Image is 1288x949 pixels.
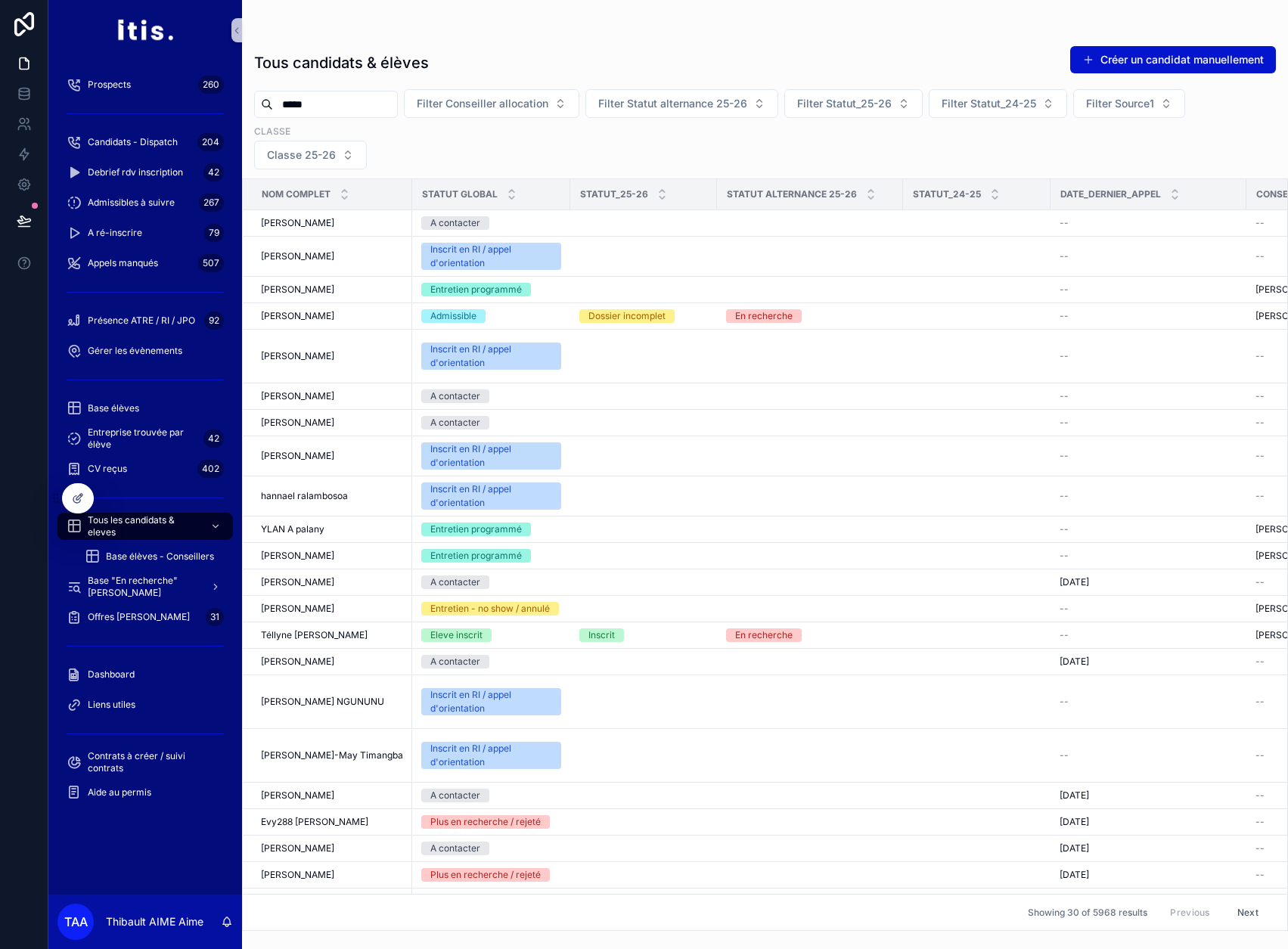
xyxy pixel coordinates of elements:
span: [PERSON_NAME] [261,656,334,668]
span: TAA [64,913,88,931]
span: [DATE] [1060,656,1089,668]
a: [PERSON_NAME] [261,869,403,881]
a: Admissible [421,309,561,323]
a: A contacter [421,789,561,802]
div: 31 [206,608,224,626]
a: -- [1060,250,1237,262]
span: -- [1255,789,1265,802]
button: Select Button [404,89,579,118]
span: Evy288 [PERSON_NAME] [261,816,368,828]
span: [PERSON_NAME] [261,603,334,615]
div: 260 [198,76,224,94]
span: Classe 25-26 [267,147,336,163]
a: Présence ATRE / RI / JPO92 [57,307,233,334]
span: Tous les candidats & eleves [88,514,198,538]
a: [PERSON_NAME] [261,217,403,229]
div: Inscrit [588,628,615,642]
div: A contacter [430,575,480,589]
span: Contrats à créer / suivi contrats [88,750,218,774]
span: Appels manqués [88,257,158,269]
a: -- [1060,450,1237,462]
span: Filter Source1 [1086,96,1154,111]
a: En recherche [726,309,894,323]
div: A contacter [430,416,480,430]
div: A contacter [430,789,480,802]
span: -- [1060,603,1069,615]
a: Entreprise trouvée par élève42 [57,425,233,452]
div: 42 [203,163,224,181]
span: [DATE] [1060,842,1089,854]
span: [PERSON_NAME] [261,842,334,854]
a: Prospects260 [57,71,233,98]
a: Inscrit en RI / appel d'orientation [421,442,561,470]
span: [PERSON_NAME] [261,576,334,588]
span: Candidats - Dispatch [88,136,178,148]
a: hannael ralambosoa [261,490,403,502]
span: [PERSON_NAME] [261,417,334,429]
a: [DATE] [1060,816,1237,828]
a: [DATE] [1060,656,1237,668]
span: -- [1060,749,1069,761]
a: Dossier incomplet [579,309,708,323]
span: -- [1060,417,1069,429]
a: [DATE] [1060,789,1237,802]
a: Aide au permis [57,779,233,806]
a: [PERSON_NAME] [261,390,403,402]
div: A contacter [430,389,480,403]
span: Showing 30 of 5968 results [1028,907,1147,919]
span: Base élèves - Conseillers [106,550,214,563]
a: A contacter [421,575,561,589]
span: -- [1255,217,1265,229]
a: Inscrit [579,628,708,642]
a: [PERSON_NAME] [261,789,403,802]
span: Entreprise trouvée par élève [88,426,197,451]
span: [PERSON_NAME] [261,789,334,802]
a: [DATE] [1060,869,1237,881]
div: A contacter [430,216,480,230]
a: Entretien programmé [421,549,561,563]
span: -- [1255,656,1265,668]
a: -- [1060,523,1237,535]
span: -- [1255,250,1265,262]
div: En recherche [735,628,793,642]
a: [PERSON_NAME] [261,250,403,262]
a: Entretien programmé [421,283,561,296]
a: -- [1060,310,1237,322]
span: [DATE] [1060,869,1089,881]
a: -- [1060,417,1237,429]
div: Plus en recherche / rejeté [430,815,541,829]
span: [PERSON_NAME] [261,869,334,881]
span: Statut global [422,188,498,200]
div: Inscrit en RI / appel d'orientation [430,243,552,270]
button: Select Button [585,89,778,118]
span: Présence ATRE / RI / JPO [88,315,195,327]
div: A contacter [430,842,480,855]
span: Aide au permis [88,786,151,799]
a: Candidats - Dispatch204 [57,129,233,156]
a: Base "En recherche" [PERSON_NAME] [57,573,233,600]
a: Inscrit en RI / appel d'orientation [421,482,561,510]
a: Plus en recherche / rejeté [421,815,561,829]
span: -- [1255,696,1265,708]
span: Statut_24-25 [913,188,981,200]
a: Eleve inscrit [421,628,561,642]
a: [PERSON_NAME]-May Timangba [261,749,403,761]
a: Offres [PERSON_NAME]31 [57,603,233,631]
a: En recherche [726,628,894,642]
a: Contrats à créer / suivi contrats [57,749,233,776]
a: -- [1060,629,1237,641]
span: YLAN A palany [261,523,324,535]
span: -- [1255,869,1265,881]
a: [PERSON_NAME] [261,842,403,854]
a: [PERSON_NAME] [261,550,403,562]
span: [PERSON_NAME] [261,310,334,322]
a: [PERSON_NAME] [261,350,403,362]
span: -- [1255,450,1265,462]
a: Base élèves [57,395,233,422]
div: Entretien - no show / annulé [430,602,550,616]
span: [PERSON_NAME] [261,550,334,562]
div: Entretien programmé [430,523,522,536]
a: -- [1060,217,1237,229]
a: Téllyne [PERSON_NAME] [261,629,403,641]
